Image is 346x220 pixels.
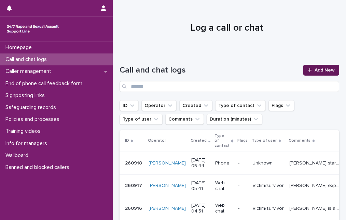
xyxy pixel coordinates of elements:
[290,159,342,166] p: Caller started off talking about being triggered by a past experience, then they went into a flas...
[3,80,88,87] p: End of phone call feedback form
[3,152,34,159] p: Wallboard
[149,206,186,211] a: [PERSON_NAME]
[3,92,50,99] p: Signposting links
[120,81,339,92] input: Search
[149,183,186,189] a: [PERSON_NAME]
[215,203,233,214] p: Web chat
[289,137,311,144] p: Comments
[120,114,163,125] button: Type of user
[215,180,233,192] p: Web chat
[3,68,57,75] p: Caller management
[125,182,143,189] p: 260917
[290,182,342,189] p: Jessie experienced sexual harassment form a person she was counseling; her feelings were explored...
[253,206,284,211] p: Victim/survivor
[214,132,230,150] p: Type of contact
[238,160,247,166] p: -
[215,160,233,166] p: Phone
[3,104,61,111] p: Safeguarding records
[125,137,129,144] p: ID
[141,100,177,111] button: Operator
[3,164,75,171] p: Banned and blocked callers
[3,128,46,135] p: Training videos
[207,114,262,125] button: Duration (minutes)
[238,137,248,144] p: Flags
[120,100,139,111] button: ID
[3,140,53,147] p: Info for managers
[252,137,277,144] p: Type of user
[120,22,334,34] h1: Log a call or chat
[3,116,65,123] p: Policies and processes
[238,206,247,211] p: -
[315,68,335,73] span: Add New
[120,65,299,75] h1: Call and chat logs
[191,137,207,144] p: Created
[191,180,210,192] p: [DATE] 05:41
[148,137,166,144] p: Operator
[238,183,247,189] p: -
[179,100,212,111] button: Created
[3,56,52,63] p: Call and chat logs
[165,114,204,125] button: Comments
[268,100,294,111] button: Flags
[3,44,37,51] p: Homepage
[303,65,339,76] a: Add New
[191,157,210,169] p: [DATE] 05:44
[149,160,186,166] a: [PERSON_NAME]
[215,100,266,111] button: Type of contact
[5,22,60,36] img: rhQMoQhaT3yELyF149Cw
[290,204,342,211] p: Aria is a trans woman who experienced sexual harassment and assault. Her feelings were explored a...
[191,203,210,214] p: [DATE] 04:51
[125,159,143,166] p: 260918
[125,204,143,211] p: 260916
[253,160,284,166] p: Unknown
[253,183,284,189] p: Victim/survivor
